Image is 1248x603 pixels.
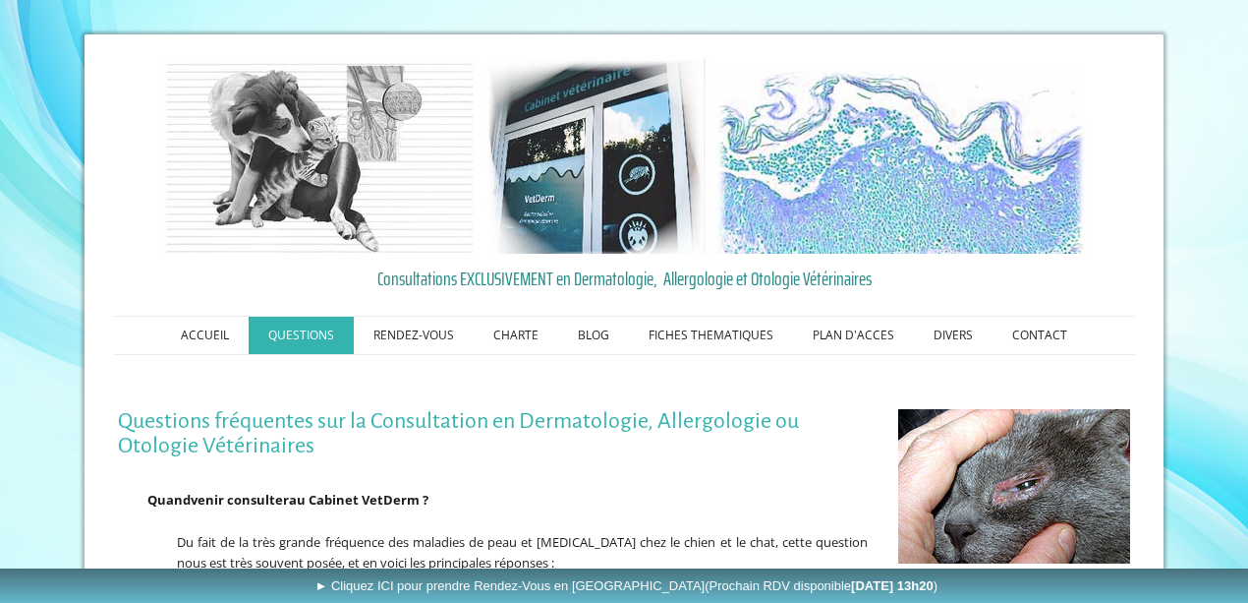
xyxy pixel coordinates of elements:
a: CHARTE [474,317,558,354]
a: PLAN D'ACCES [793,317,914,354]
span: venir consulter [191,491,289,509]
a: ACCUEIL [161,317,249,354]
span: and [166,491,191,509]
span: ► Cliquez ICI pour prendre Rendez-Vous en [GEOGRAPHIC_DATA] [314,578,937,593]
a: BLOG [558,317,629,354]
a: Consultations EXCLUSIVEMENT en Dermatologie, Allergologie et Otologie Vétérinaires [118,264,1130,293]
a: QUESTIONS [249,317,354,354]
a: RENDEZ-VOUS [354,317,474,354]
span: au Cabin [289,491,345,509]
a: CONTACT [993,317,1087,354]
span: Qu [147,491,166,509]
span: Du fait de la très grande fréquence des maladies de peau et [MEDICAL_DATA] chez le chien et le ch... [177,533,868,573]
span: et VetDerm ? [345,491,428,509]
b: [DATE] 13h20 [851,578,934,593]
span: (Prochain RDV disponible ) [705,578,937,593]
a: DIVERS [914,317,993,354]
a: FICHES THEMATIQUES [629,317,793,354]
h1: Questions fréquentes sur la Consultation en Dermatologie, Allergologie ou Otologie Vétérinaires [118,409,868,458]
